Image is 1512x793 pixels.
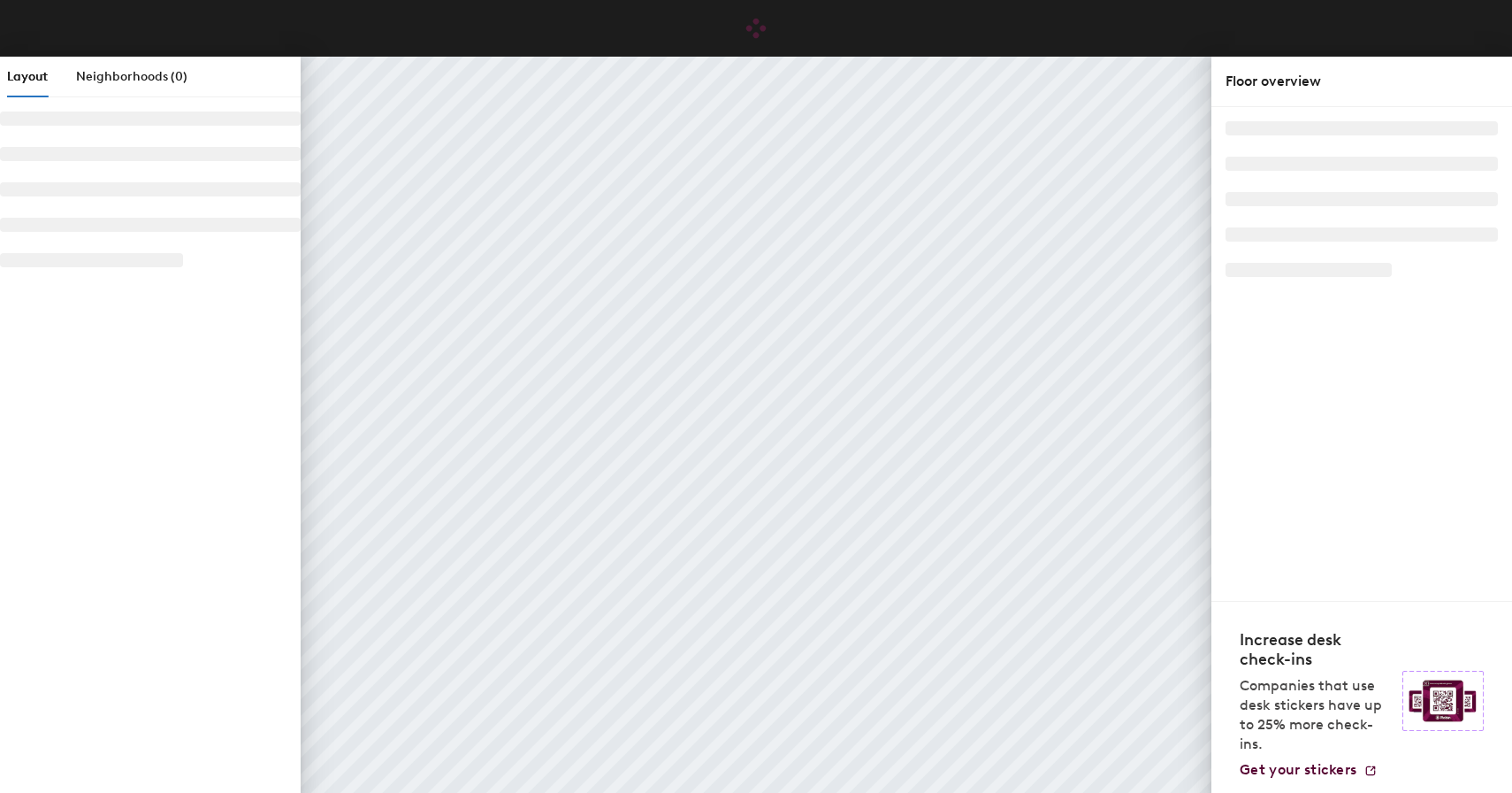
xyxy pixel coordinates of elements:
[1226,71,1498,92] div: Floor overview
[1402,671,1484,731] img: Sticker logo
[1240,630,1392,669] h4: Increase desk check-ins
[1240,761,1378,779] a: Get your stickers
[76,69,187,84] span: Neighborhoods (0)
[1240,761,1356,778] span: Get your stickers
[1240,676,1392,754] p: Companies that use desk stickers have up to 25% more check-ins.
[7,69,48,84] span: Layout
